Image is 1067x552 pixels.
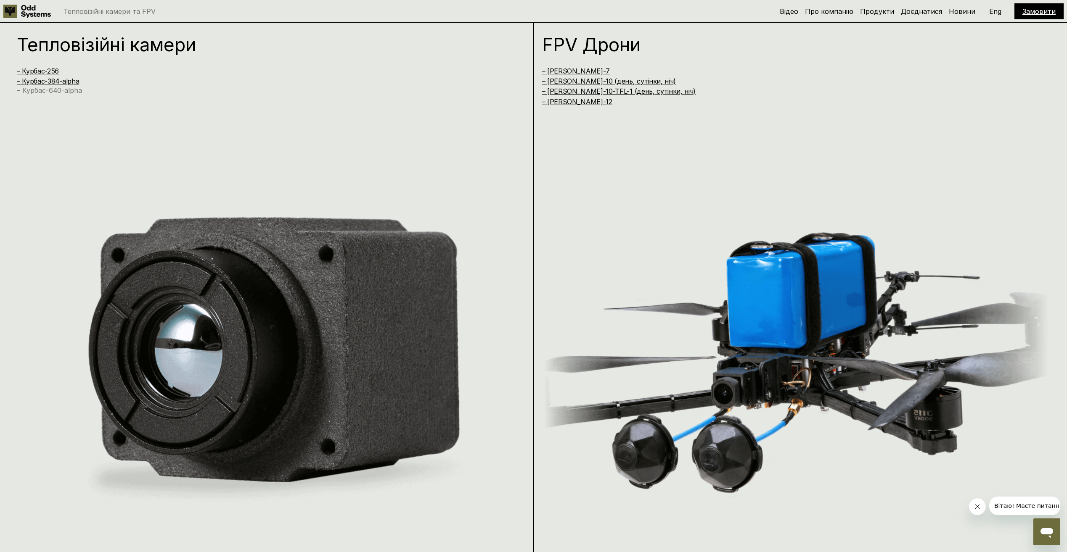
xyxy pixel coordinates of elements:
h1: Тепловізійні камери [17,35,495,54]
iframe: Закрити повідомлення [969,498,986,515]
a: – Курбас-640-alpha [17,86,82,95]
a: Продукти [860,7,894,16]
a: – Курбас-256 [17,67,59,75]
a: Відео [780,7,798,16]
p: Eng [989,8,1001,15]
p: Тепловізійні камери та FPV [64,8,156,15]
iframe: Повідомлення від компанії [989,497,1060,515]
a: – [PERSON_NAME]-12 [542,97,612,106]
h1: FPV Дрони [542,35,1020,54]
a: – [PERSON_NAME]-10 (день, сутінки, ніч) [542,77,676,85]
a: Замовити [1022,7,1056,16]
span: Вітаю! Маєте питання? [5,6,77,13]
a: Доєднатися [901,7,942,16]
a: Новини [949,7,975,16]
a: – [PERSON_NAME]-10-TFL-1 (день, сутінки, ніч) [542,87,696,95]
a: Про компанію [805,7,853,16]
a: – [PERSON_NAME]-7 [542,67,610,75]
iframe: Кнопка для запуску вікна повідомлень [1033,518,1060,545]
a: – Курбас-384-alpha [17,77,79,85]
